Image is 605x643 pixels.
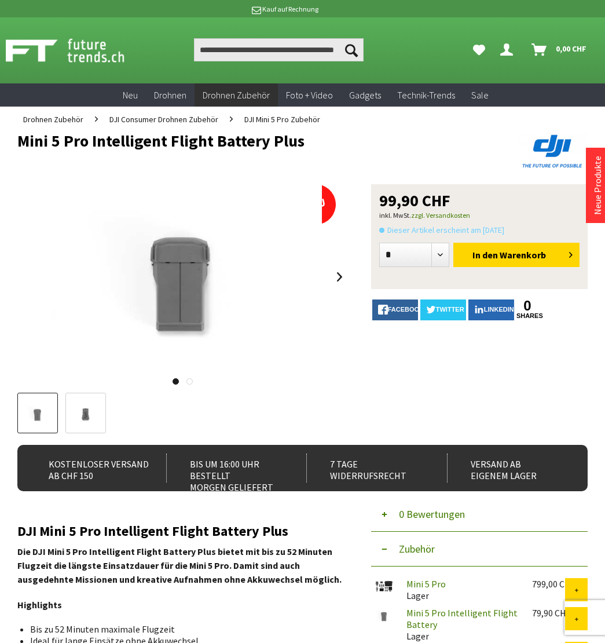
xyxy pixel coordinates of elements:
a: Sale [463,83,497,107]
span: Neu [123,89,138,101]
a: 0 [516,299,538,312]
h2: DJI Mini 5 Pro Intelligent Flight Battery Plus [17,524,348,539]
span: facebook [388,306,424,313]
a: Neu [115,83,146,107]
a: Drohnen Zubehör [195,83,278,107]
a: DJI Mini 5 Pro Zubehör [239,107,326,132]
span: Drohnen Zubehör [23,114,83,125]
span: Drohnen [154,89,186,101]
span: In den [472,249,498,261]
button: Suchen [339,38,364,61]
a: LinkedIn [468,299,514,320]
li: Bis zu 52 Minuten maximale Flugzeit [30,623,339,635]
span: Sale [471,89,489,101]
div: Kostenloser Versand ab CHF 150 [25,454,149,483]
a: Foto + Video [278,83,341,107]
a: Mini 5 Pro [406,578,446,590]
a: shares [516,312,538,320]
div: Versand ab eigenem Lager [447,454,571,483]
a: Warenkorb [527,38,592,61]
div: 799,00 CHF [532,578,566,590]
a: twitter [420,299,466,320]
p: inkl. MwSt. [379,209,580,222]
input: Produkt, Marke, Kategorie, EAN, Artikelnummer… [194,38,364,61]
span: DJI Consumer Drohnen Zubehör [109,114,218,125]
span: Foto + Video [286,89,333,101]
img: Vorschau: Mini 5 Pro Intelligent Flight Battery Plus [21,403,54,425]
span: twitter [436,306,464,313]
span: Warenkorb [500,249,546,261]
div: 7 Tage Widerrufsrecht [306,454,430,483]
img: Mini 5 Pro [371,578,397,595]
img: DJI [518,132,588,170]
button: 0 Bewertungen [371,497,588,532]
img: Mini 5 Pro Intelligent Flight Battery [371,607,397,624]
span: 0,00 CHF [556,39,586,58]
a: Neue Produkte [592,156,603,215]
div: Bis um 16:00 Uhr bestellt Morgen geliefert [166,454,290,483]
strong: Die DJI Mini 5 Pro Intelligent Flight Battery Plus bietet mit bis zu 52 Minuten Flugzeit die läng... [17,546,342,585]
a: Gadgets [341,83,389,107]
span: Gadgets [349,89,381,101]
span: LinkedIn [484,306,514,313]
button: In den Warenkorb [453,243,580,267]
span: Technik-Trends [397,89,455,101]
div: Lager [397,578,523,601]
a: facebook [372,299,418,320]
a: Mini 5 Pro Intelligent Flight Battery [406,607,518,630]
a: Drohnen Zubehör [17,107,89,132]
a: DJI Consumer Drohnen Zubehör [104,107,224,132]
div: 79,90 CHF [532,607,566,619]
span: DJI Mini 5 Pro Zubehör [244,114,320,125]
h1: Mini 5 Pro Intelligent Flight Battery Plus [17,132,474,149]
span: 99,90 CHF [379,192,450,209]
button: Zubehör [371,532,588,567]
img: Mini 5 Pro Intelligent Flight Battery Plus [44,184,322,370]
span: Dieser Artikel erscheint am [DATE] [379,223,504,237]
img: Shop Futuretrends - zur Startseite wechseln [6,36,150,65]
a: zzgl. Versandkosten [411,211,470,220]
div: Lager [397,607,523,642]
a: Technik-Trends [389,83,463,107]
a: Dein Konto [496,38,522,61]
strong: Highlights [17,599,62,611]
a: Meine Favoriten [467,38,491,61]
span: Drohnen Zubehör [203,89,270,101]
a: Drohnen [146,83,195,107]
